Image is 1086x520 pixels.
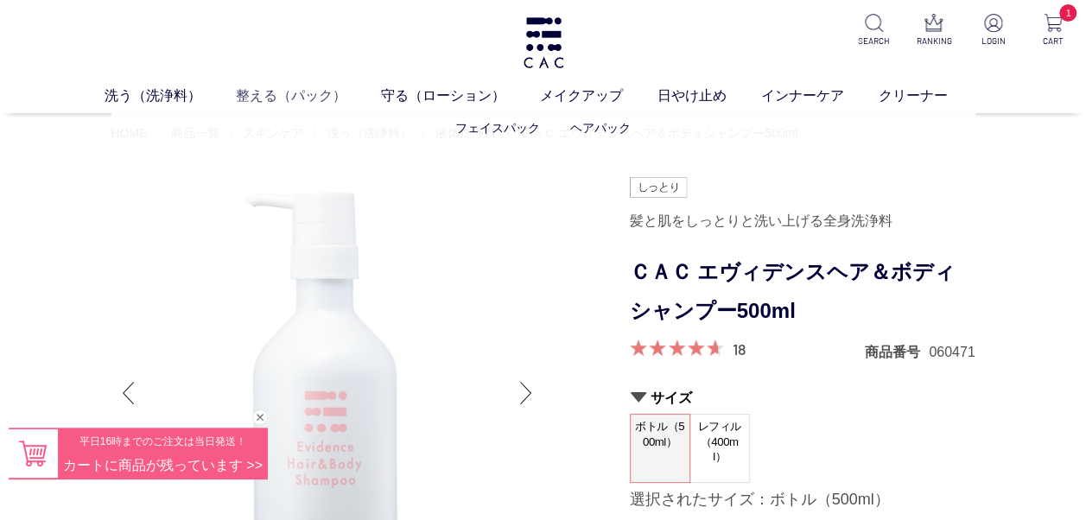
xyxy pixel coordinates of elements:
[236,86,381,106] a: 整える（パック）
[540,86,657,106] a: メイクアップ
[690,415,749,469] span: レフィル（400ml）
[855,14,893,48] a: SEARCH
[761,86,879,106] a: インナーケア
[630,177,687,198] img: しっとり
[630,253,975,331] h1: ＣＡＣ エヴィデンスヘア＆ボディシャンプー500ml
[929,343,975,361] dd: 060471
[975,35,1013,48] p: LOGIN
[915,35,953,48] p: RANKING
[1034,35,1072,48] p: CART
[1034,14,1072,48] a: 1 CART
[631,415,689,464] span: ボトル（500ml）
[1059,4,1076,22] span: 1
[975,14,1013,48] a: LOGIN
[381,86,540,106] a: 守る（ローション）
[855,35,893,48] p: SEARCH
[105,86,236,106] a: 洗う（洗浄料）
[915,14,953,48] a: RANKING
[733,339,746,358] a: 18
[455,121,540,135] a: フェイスパック
[521,17,566,68] img: logo
[630,206,975,236] div: 髪と肌をしっとりと洗い上げる全身洗浄料
[630,389,975,407] h2: サイズ
[865,343,929,361] dt: 商品番号
[879,86,982,106] a: クリーナー
[570,121,631,135] a: ヘアパック
[657,86,761,106] a: 日やけ止め
[630,490,975,510] div: 選択されたサイズ：ボトル（500ml）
